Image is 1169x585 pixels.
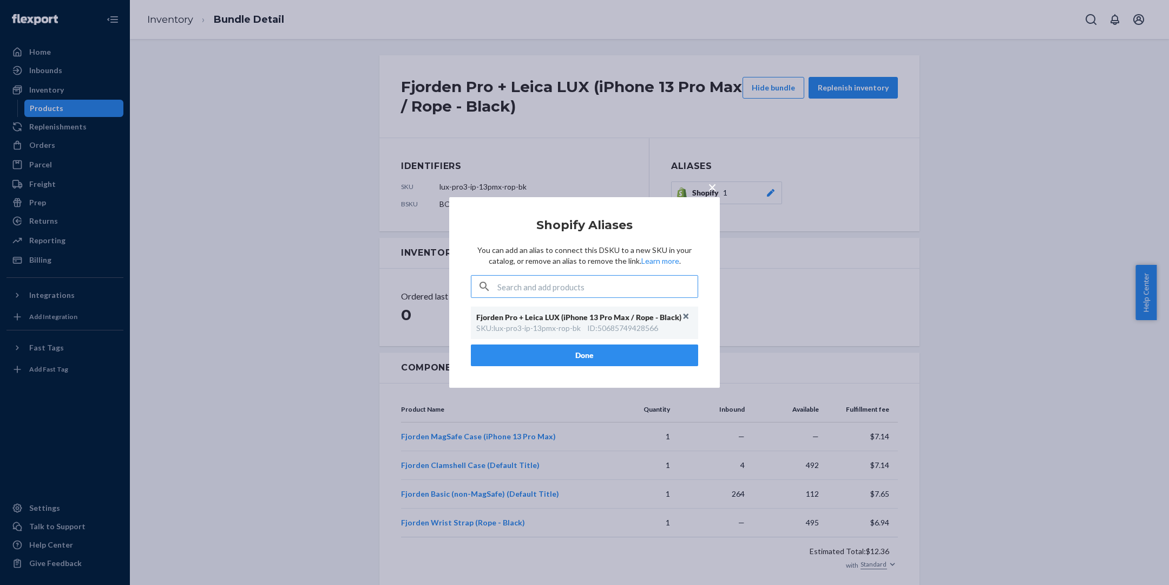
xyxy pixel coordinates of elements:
[476,312,682,323] div: Fjorden Pro + Leica LUX (iPhone 13 Pro Max / Rope - Black)
[471,219,698,232] h2: Shopify Aliases
[708,178,717,196] span: ×
[476,323,581,334] div: SKU : lux-pro3-ip-13pmx-rop-bk
[678,308,694,324] button: Unlink
[471,344,698,366] button: Done
[641,256,679,265] a: Learn more
[587,323,658,334] div: ID : 50685749428566
[471,245,698,266] p: You can add an alias to connect this DSKU to a new SKU in your catalog, or remove an alias to rem...
[497,276,698,297] input: Search and add products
